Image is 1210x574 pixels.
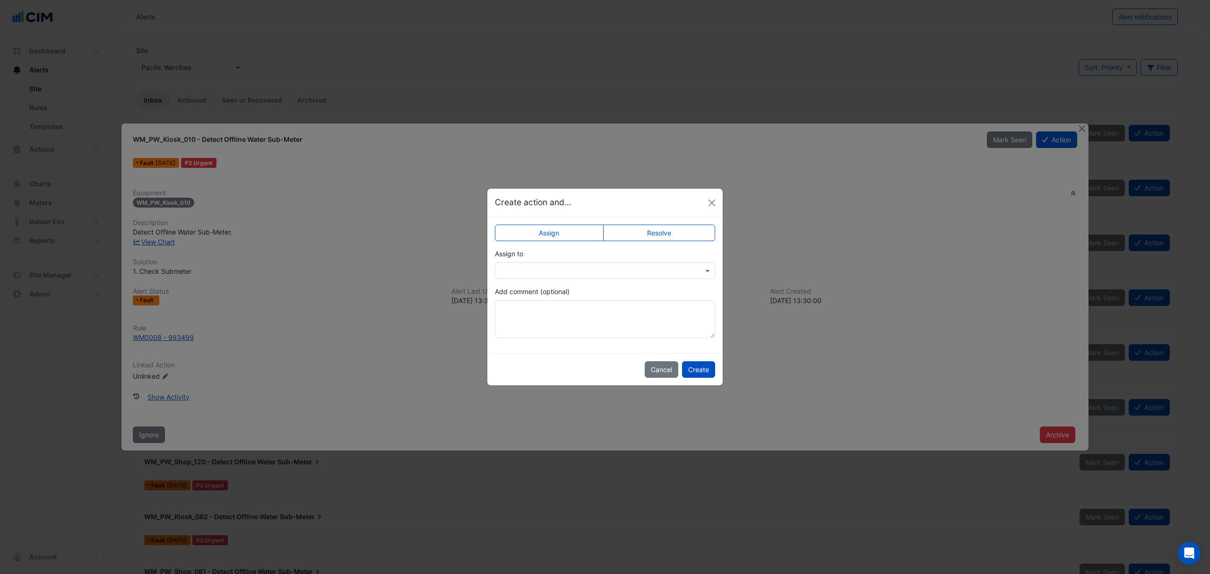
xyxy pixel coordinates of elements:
label: Assign to [495,249,523,259]
h5: Create action and... [495,196,571,209]
button: Cancel [645,361,678,378]
label: Resolve [603,225,716,241]
button: Create [682,361,715,378]
label: Assign [495,225,604,241]
label: Add comment (optional) [495,287,570,296]
button: Close [705,196,719,210]
div: Open Intercom Messenger [1178,542,1201,565]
